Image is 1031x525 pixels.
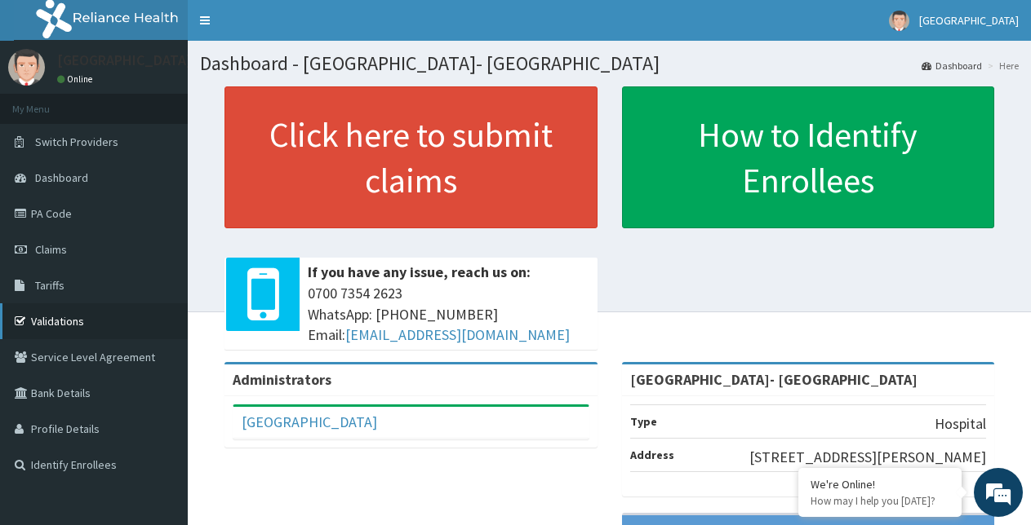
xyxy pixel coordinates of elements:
[889,11,909,31] img: User Image
[630,370,918,389] strong: [GEOGRAPHIC_DATA]- [GEOGRAPHIC_DATA]
[35,278,64,293] span: Tariffs
[308,262,531,281] b: If you have any issue, reach us on:
[224,86,598,228] a: Click here to submit claims
[57,53,192,68] p: [GEOGRAPHIC_DATA]
[811,494,949,508] p: How may I help you today?
[35,242,67,257] span: Claims
[200,53,1019,74] h1: Dashboard - [GEOGRAPHIC_DATA]- [GEOGRAPHIC_DATA]
[35,170,88,185] span: Dashboard
[8,49,45,86] img: User Image
[922,59,982,73] a: Dashboard
[622,86,995,228] a: How to Identify Enrollees
[630,414,657,429] b: Type
[345,325,570,344] a: [EMAIL_ADDRESS][DOMAIN_NAME]
[935,413,986,435] p: Hospital
[811,477,949,492] div: We're Online!
[35,135,118,149] span: Switch Providers
[308,283,589,346] span: 0700 7354 2623 WhatsApp: [PHONE_NUMBER] Email:
[242,412,377,431] a: [GEOGRAPHIC_DATA]
[984,59,1019,73] li: Here
[919,13,1019,28] span: [GEOGRAPHIC_DATA]
[630,448,674,462] b: Address
[57,73,96,85] a: Online
[233,370,331,389] b: Administrators
[749,447,986,468] p: [STREET_ADDRESS][PERSON_NAME]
